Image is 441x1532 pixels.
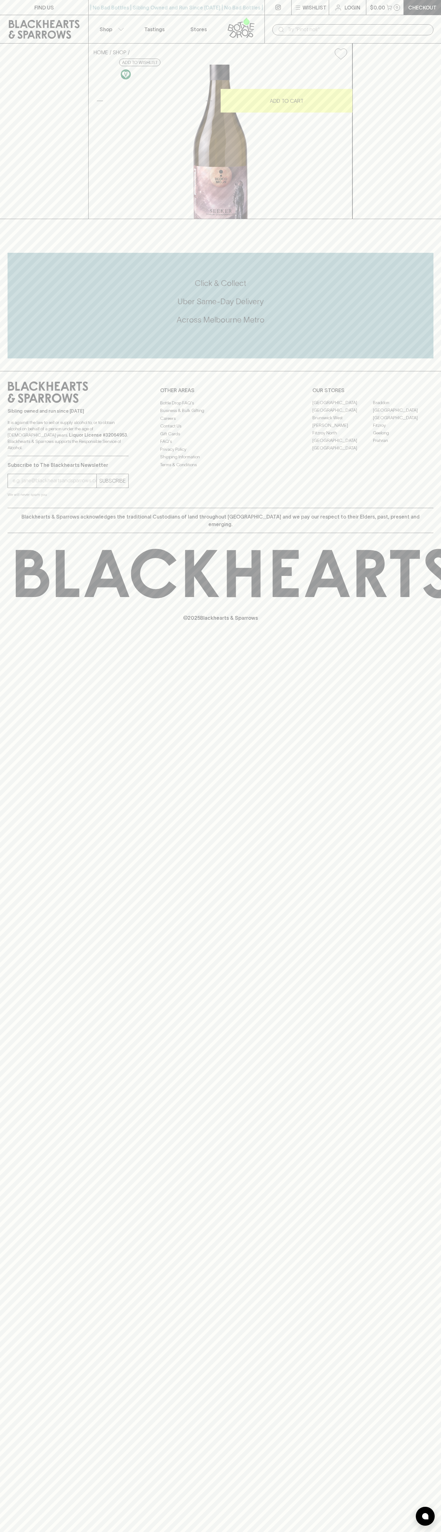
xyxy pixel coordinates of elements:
a: Geelong [373,429,433,437]
a: Shipping Information [160,453,281,461]
a: Made without the use of any animal products. [119,68,132,81]
h5: Across Melbourne Metro [8,315,433,325]
p: OUR STORES [312,386,433,394]
a: Fitzroy [373,422,433,429]
button: SUBSCRIBE [97,474,128,488]
input: e.g. jane@blackheartsandsparrows.com.au [13,476,96,486]
a: [GEOGRAPHIC_DATA] [312,444,373,452]
a: Gift Cards [160,430,281,438]
p: Sibling owned and run since [DATE] [8,408,129,414]
a: [PERSON_NAME] [312,422,373,429]
p: Checkout [408,4,437,11]
a: FAQ's [160,438,281,445]
a: Privacy Policy [160,445,281,453]
a: [GEOGRAPHIC_DATA] [373,407,433,414]
a: Prahran [373,437,433,444]
p: It is against the law to sell or supply alcohol to, or to obtain alcohol on behalf of a person un... [8,419,129,451]
p: $0.00 [370,4,385,11]
p: Wishlist [303,4,327,11]
a: [GEOGRAPHIC_DATA] [312,437,373,444]
button: Add to wishlist [332,46,350,62]
a: [GEOGRAPHIC_DATA] [373,414,433,422]
img: bubble-icon [422,1513,428,1519]
a: [GEOGRAPHIC_DATA] [312,399,373,407]
p: Login [345,4,360,11]
a: Contact Us [160,422,281,430]
button: ADD TO CART [221,89,352,113]
p: ADD TO CART [270,97,304,105]
p: SUBSCRIBE [99,477,126,485]
p: 0 [396,6,398,9]
a: HOME [94,49,108,55]
h5: Click & Collect [8,278,433,288]
a: Business & Bulk Gifting [160,407,281,415]
img: 30132.png [89,65,352,219]
a: Stores [177,15,221,43]
input: Try "Pinot noir" [287,25,428,35]
button: Shop [89,15,133,43]
p: Subscribe to The Blackhearts Newsletter [8,461,129,469]
p: Shop [100,26,112,33]
a: Braddon [373,399,433,407]
img: Vegan [121,69,131,79]
h5: Uber Same-Day Delivery [8,296,433,307]
a: Tastings [132,15,177,43]
button: Add to wishlist [119,59,160,66]
p: We will never spam you [8,491,129,498]
p: Tastings [144,26,165,33]
a: SHOP [113,49,126,55]
a: Fitzroy North [312,429,373,437]
div: Call to action block [8,253,433,358]
p: FIND US [34,4,54,11]
a: [GEOGRAPHIC_DATA] [312,407,373,414]
p: OTHER AREAS [160,386,281,394]
a: Terms & Conditions [160,461,281,468]
a: Careers [160,415,281,422]
strong: Liquor License #32064953 [69,432,127,438]
a: Bottle Drop FAQ's [160,399,281,407]
p: Stores [190,26,207,33]
a: Brunswick West [312,414,373,422]
p: Blackhearts & Sparrows acknowledges the traditional Custodians of land throughout [GEOGRAPHIC_DAT... [12,513,429,528]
